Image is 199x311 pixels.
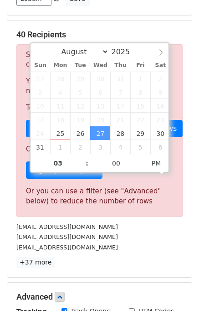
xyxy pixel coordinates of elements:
span: Sun [31,62,51,68]
span: : [86,154,88,172]
a: Sign up for a plan [26,161,102,179]
span: August 27, 2025 [90,126,110,140]
span: August 18, 2025 [50,113,70,126]
span: July 30, 2025 [90,72,110,85]
input: Minute [88,154,144,172]
p: Sorry, you don't have enough daily email credits to send these emails. [26,50,173,69]
span: September 3, 2025 [90,140,110,154]
p: To send these emails, you can either: [26,103,173,113]
small: [EMAIL_ADDRESS][DOMAIN_NAME] [16,233,118,240]
span: Fri [130,62,150,68]
span: August 21, 2025 [110,113,130,126]
input: Hour [31,154,86,172]
div: Or you can use a filter (see "Advanced" below) to reduce the number of rows [26,186,173,207]
span: Thu [110,62,130,68]
span: August 2, 2025 [150,72,170,85]
span: August 24, 2025 [31,126,51,140]
span: August 6, 2025 [90,85,110,99]
span: July 27, 2025 [31,72,51,85]
small: [EMAIL_ADDRESS][DOMAIN_NAME] [16,223,118,230]
span: August 22, 2025 [130,113,150,126]
a: +37 more [16,257,55,268]
span: July 31, 2025 [110,72,130,85]
span: August 26, 2025 [70,126,90,140]
span: August 16, 2025 [150,99,170,113]
span: September 1, 2025 [50,140,70,154]
span: August 20, 2025 [90,113,110,126]
iframe: Chat Widget [153,267,199,311]
span: July 28, 2025 [50,72,70,85]
span: August 11, 2025 [50,99,70,113]
span: August 3, 2025 [31,85,51,99]
span: August 31, 2025 [31,140,51,154]
span: August 19, 2025 [70,113,90,126]
span: Click to toggle [144,154,169,172]
span: August 30, 2025 [150,126,170,140]
span: Tue [70,62,90,68]
span: August 9, 2025 [150,85,170,99]
span: September 4, 2025 [110,140,130,154]
span: August 23, 2025 [150,113,170,126]
a: Choose a Google Sheet with fewer rows [26,120,183,137]
span: August 12, 2025 [70,99,90,113]
span: August 10, 2025 [31,99,51,113]
span: August 17, 2025 [31,113,51,126]
span: August 4, 2025 [50,85,70,99]
span: Mon [50,62,70,68]
span: Sat [150,62,170,68]
span: August 13, 2025 [90,99,110,113]
span: August 29, 2025 [130,126,150,140]
small: [EMAIL_ADDRESS][DOMAIN_NAME] [16,244,118,251]
span: August 28, 2025 [110,126,130,140]
span: August 25, 2025 [50,126,70,140]
span: August 1, 2025 [130,72,150,85]
input: Year [109,47,142,56]
span: September 2, 2025 [70,140,90,154]
span: August 7, 2025 [110,85,130,99]
span: September 5, 2025 [130,140,150,154]
span: August 8, 2025 [130,85,150,99]
h5: 40 Recipients [16,30,183,40]
span: September 6, 2025 [150,140,170,154]
p: Or [26,145,173,154]
span: August 5, 2025 [70,85,90,99]
p: Your current plan supports a daily maximum of . [26,77,173,96]
h5: Advanced [16,292,183,302]
span: August 15, 2025 [130,99,150,113]
span: Wed [90,62,110,68]
span: July 29, 2025 [70,72,90,85]
span: August 14, 2025 [110,99,130,113]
